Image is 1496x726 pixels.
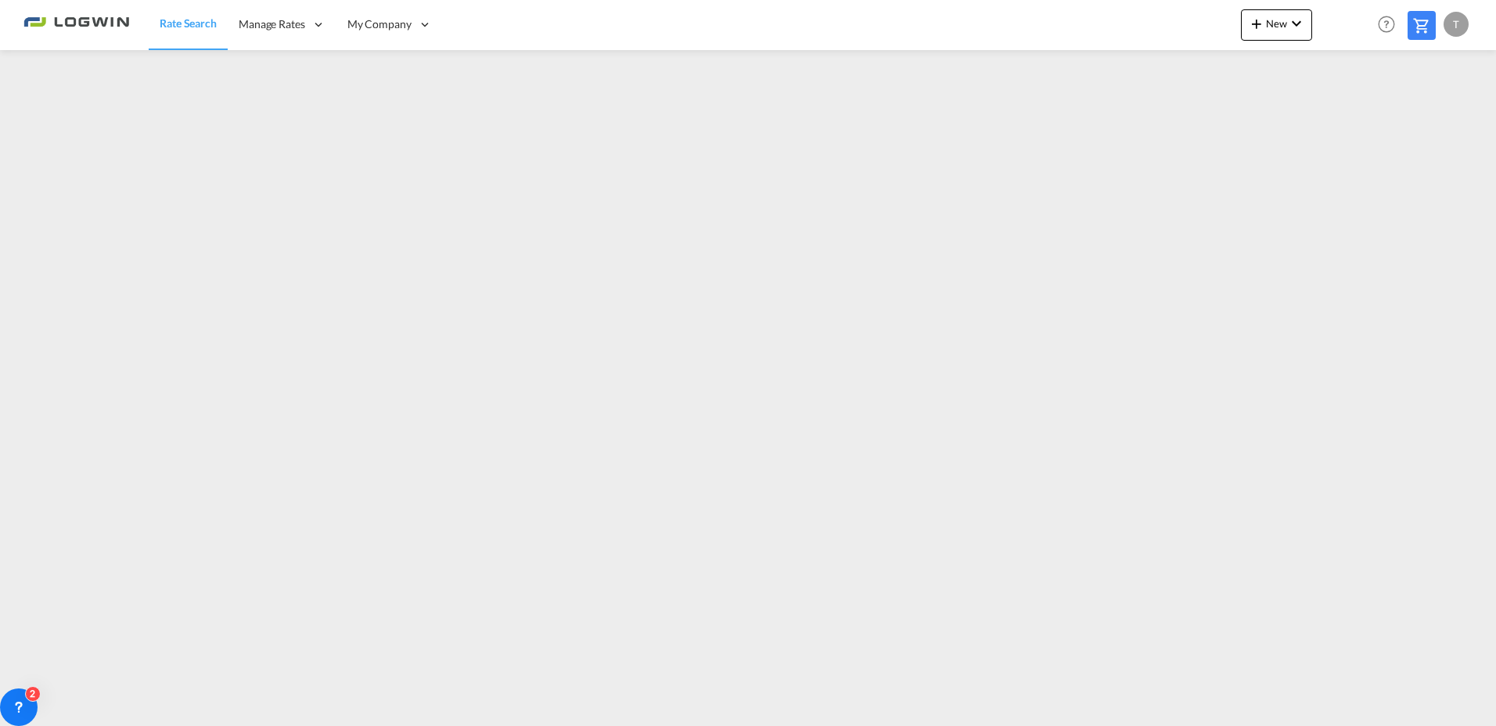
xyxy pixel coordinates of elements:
[1444,12,1469,37] div: T
[1373,11,1408,39] div: Help
[347,16,412,32] span: My Company
[1373,11,1400,38] span: Help
[1241,9,1312,41] button: icon-plus 400-fgNewicon-chevron-down
[160,16,217,30] span: Rate Search
[1287,14,1306,33] md-icon: icon-chevron-down
[1247,14,1266,33] md-icon: icon-plus 400-fg
[239,16,305,32] span: Manage Rates
[1247,17,1306,30] span: New
[23,7,129,42] img: 2761ae10d95411efa20a1f5e0282d2d7.png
